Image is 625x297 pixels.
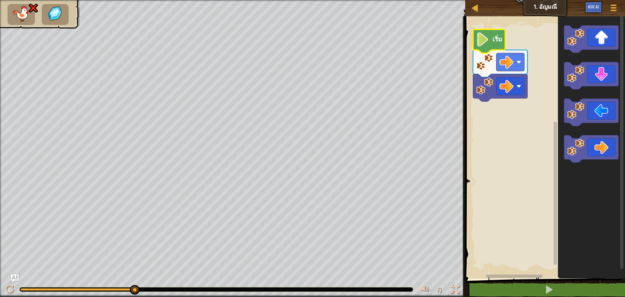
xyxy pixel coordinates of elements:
[7,4,35,25] li: Your hero must survive.
[11,275,19,282] button: Ask AI
[3,284,16,297] button: Ctrl + P: Play
[436,285,443,294] span: ♫
[493,35,502,43] text: เริ่ม
[449,284,462,297] button: สลับเป็นเต็มจอ
[588,4,599,10] span: Ask AI
[605,1,622,17] button: แสดงเมนูเกมส์
[435,284,446,297] button: ♫
[42,4,69,25] li: เก็บอัญมณี
[419,284,432,297] button: ปรับระดับเสียง
[585,1,602,13] button: Ask AI
[463,13,625,279] div: พื้นที่ทำงาน Blockly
